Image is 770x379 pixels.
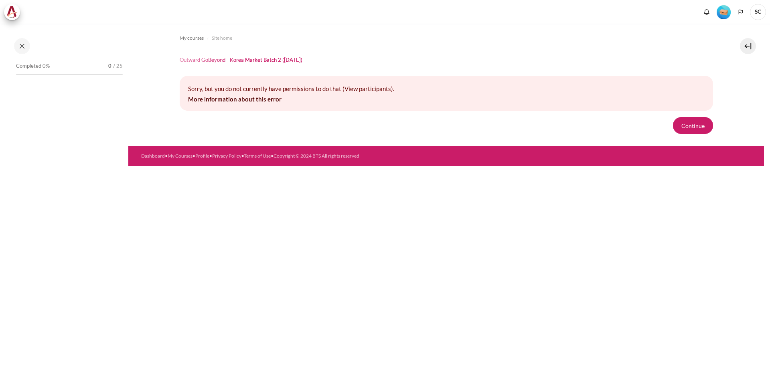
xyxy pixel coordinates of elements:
a: My courses [180,33,204,43]
div: Level #1 [717,4,731,19]
h1: Outward GoBeyond - Korea Market Batch 2 ([DATE]) [180,57,302,63]
a: Copyright © 2024 BTS All rights reserved [274,153,359,159]
a: Terms of Use [244,153,271,159]
span: My courses [180,34,204,42]
a: Privacy Policy [212,153,241,159]
button: Languages [735,6,747,18]
a: Dashboard [141,153,165,159]
div: • • • • • [141,152,481,160]
a: Architeck Architeck [4,4,24,20]
a: Profile [195,153,209,159]
span: 0 [108,62,111,70]
nav: Navigation bar [180,32,713,45]
div: Show notification window with no new notifications [701,6,713,18]
a: User menu [750,4,766,20]
img: Architeck [6,6,18,18]
img: Level #1 [717,5,731,19]
a: Site home [212,33,232,43]
span: Site home [212,34,232,42]
span: / 25 [113,62,123,70]
a: More information about this error [188,95,282,103]
button: Continue [673,117,713,134]
span: Completed 0% [16,62,50,70]
section: Content [128,24,764,146]
a: Level #1 [713,4,734,19]
span: SC [750,4,766,20]
a: My Courses [168,153,192,159]
p: Sorry, but you do not currently have permissions to do that (View participants). [188,84,705,93]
